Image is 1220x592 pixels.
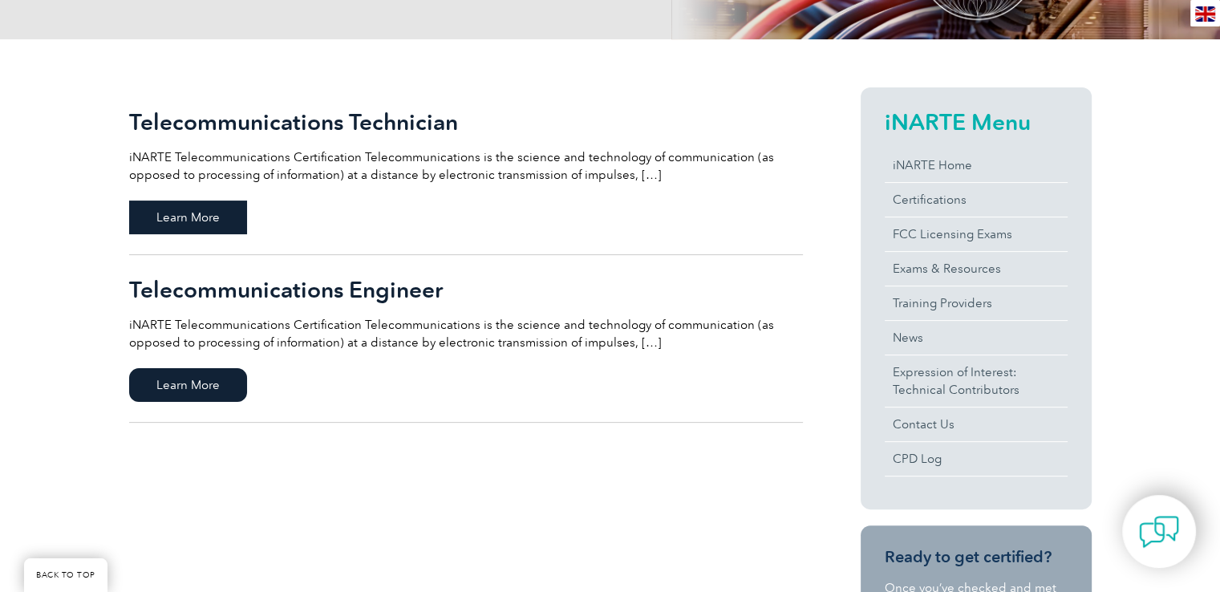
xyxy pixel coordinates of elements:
a: Certifications [885,183,1068,217]
a: Expression of Interest:Technical Contributors [885,355,1068,407]
a: BACK TO TOP [24,558,107,592]
a: Exams & Resources [885,252,1068,286]
h2: Telecommunications Engineer [129,277,803,302]
h2: iNARTE Menu [885,109,1068,135]
a: Contact Us [885,408,1068,441]
a: Telecommunications Technician iNARTE Telecommunications Certification Telecommunications is the s... [129,87,803,255]
a: Telecommunications Engineer iNARTE Telecommunications Certification Telecommunications is the sci... [129,255,803,423]
a: News [885,321,1068,355]
a: iNARTE Home [885,148,1068,182]
a: Training Providers [885,286,1068,320]
a: FCC Licensing Exams [885,217,1068,251]
img: contact-chat.png [1139,512,1179,552]
span: Learn More [129,201,247,234]
h2: Telecommunications Technician [129,109,803,135]
h3: Ready to get certified? [885,547,1068,567]
span: Learn More [129,368,247,402]
a: CPD Log [885,442,1068,476]
p: iNARTE Telecommunications Certification Telecommunications is the science and technology of commu... [129,316,803,351]
p: iNARTE Telecommunications Certification Telecommunications is the science and technology of commu... [129,148,803,184]
img: en [1195,6,1215,22]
